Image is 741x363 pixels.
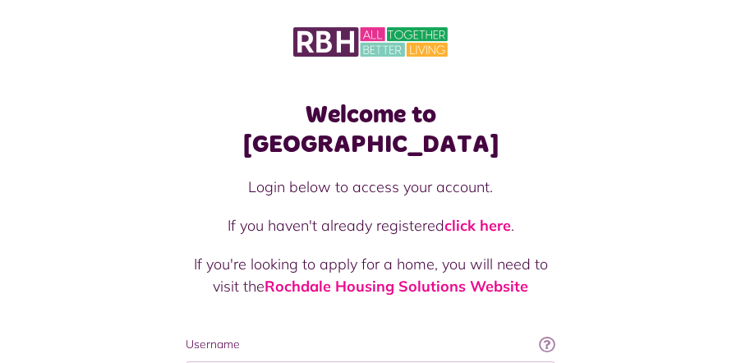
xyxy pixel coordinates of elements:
[265,277,528,296] a: Rochdale Housing Solutions Website
[186,253,555,297] p: If you're looking to apply for a home, you will need to visit the
[293,25,448,59] img: MyRBH
[186,214,555,237] p: If you haven't already registered .
[186,100,555,159] h1: Welcome to [GEOGRAPHIC_DATA]
[186,176,555,198] p: Login below to access your account.
[444,216,511,235] a: click here
[186,336,555,353] label: Username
